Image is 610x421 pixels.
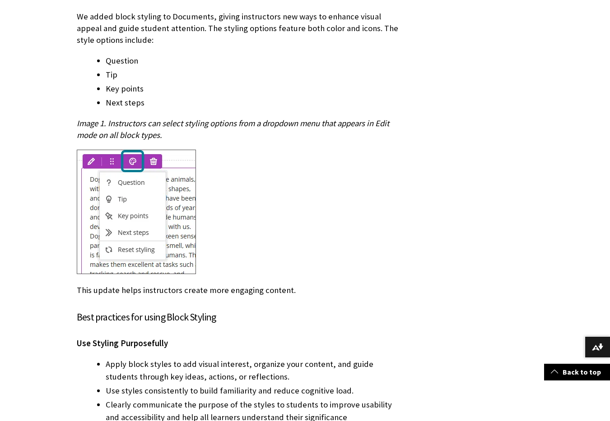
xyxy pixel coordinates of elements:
[106,358,400,383] li: Apply block styles to add visual interest, organize your content, and guide students through key ...
[77,284,400,296] p: This update helps instructors create more engaging content.
[77,310,400,325] h4: Best practices for using Block Styling
[77,338,168,348] span: Use Styling Purposefully
[106,55,400,67] li: Question
[106,96,400,109] li: Next steps
[106,69,400,81] li: Tip
[77,150,196,274] img: The content block toolbar with the block styling option highlighted in blue, showing an expanded ...
[77,118,389,140] span: Image 1. Instructors can select styling options from a dropdown menu that appears in Edit mode on...
[77,11,400,46] p: We added block styling to Documents, giving instructors new ways to enhance visual appeal and gui...
[106,384,400,397] li: Use styles consistently to build familiarity and reduce cognitive load.
[544,364,610,380] a: Back to top
[106,82,400,95] li: Key points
